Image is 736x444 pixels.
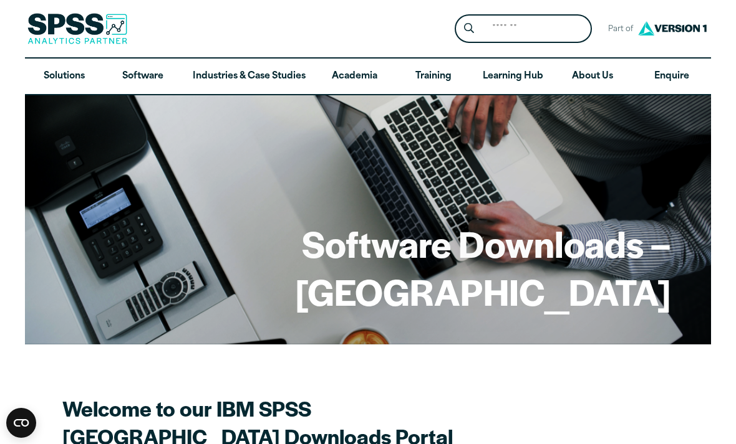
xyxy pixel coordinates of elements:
a: Training [394,59,473,95]
a: About Us [553,59,632,95]
a: Academia [316,59,394,95]
button: Search magnifying glass icon [458,17,481,40]
nav: Desktop version of site main menu [25,59,711,95]
a: Learning Hub [473,59,553,95]
a: Enquire [632,59,711,95]
img: SPSS Analytics Partner [27,13,127,44]
button: Open CMP widget [6,408,36,438]
form: Site Header Search Form [455,14,592,44]
h1: Software Downloads – [GEOGRAPHIC_DATA] [65,219,671,315]
span: Part of [602,21,635,39]
svg: Search magnifying glass icon [464,23,474,34]
a: Software [104,59,182,95]
a: Solutions [25,59,104,95]
a: Industries & Case Studies [183,59,316,95]
img: Version1 Logo [635,17,710,40]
